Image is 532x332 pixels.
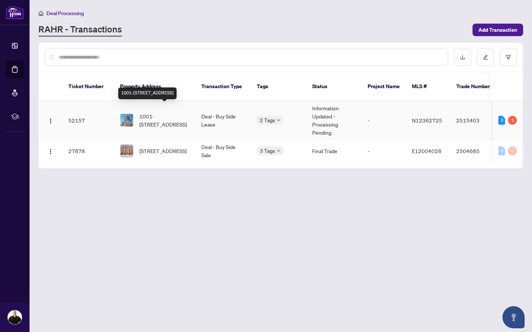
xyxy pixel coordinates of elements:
span: download [460,55,465,60]
span: Add Transaction [478,24,517,36]
div: 3 [498,116,505,125]
img: thumbnail-img [120,114,133,127]
span: [STREET_ADDRESS] [139,147,187,155]
span: 3 Tags [260,146,275,155]
img: logo [6,6,24,19]
span: down [277,149,280,153]
div: 0 [498,146,505,155]
th: Project Name [362,72,406,101]
td: Deal - Buy Side Lease [195,101,251,140]
img: thumbnail-img [120,145,133,157]
td: 52157 [62,101,114,140]
button: Logo [45,114,57,126]
span: edit [483,55,488,60]
div: 0 [508,146,517,155]
span: filter [506,55,511,60]
th: Property Address [114,72,195,101]
img: Logo [48,149,54,155]
td: 2504685 [450,140,502,162]
th: Transaction Type [195,72,251,101]
th: Status [306,72,362,101]
button: Logo [45,145,57,157]
span: 1001-[STREET_ADDRESS] [139,112,190,128]
span: 2 Tags [260,116,275,124]
td: Information Updated - Processing Pending [306,101,362,140]
td: 27878 [62,140,114,162]
img: Profile Icon [8,310,22,324]
button: Open asap [502,306,525,328]
img: Logo [48,118,54,124]
th: Trade Number [450,72,502,101]
div: 1 [508,116,517,125]
span: home [38,11,44,16]
td: Deal - Buy Side Sale [195,140,251,162]
button: filter [500,49,517,66]
td: - [362,101,406,140]
th: MLS # [406,72,450,101]
th: Ticket Number [62,72,114,101]
button: download [454,49,471,66]
div: 1001-[STREET_ADDRESS] [118,87,177,99]
span: down [277,118,280,122]
td: Final Trade [306,140,362,162]
span: Deal Processing [47,10,84,17]
td: 2515403 [450,101,502,140]
span: E12004028 [412,148,441,154]
button: Add Transaction [473,24,523,36]
a: RAHR - Transactions [38,23,122,37]
button: edit [477,49,494,66]
span: N12362725 [412,117,442,124]
th: Tags [251,72,306,101]
td: - [362,140,406,162]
